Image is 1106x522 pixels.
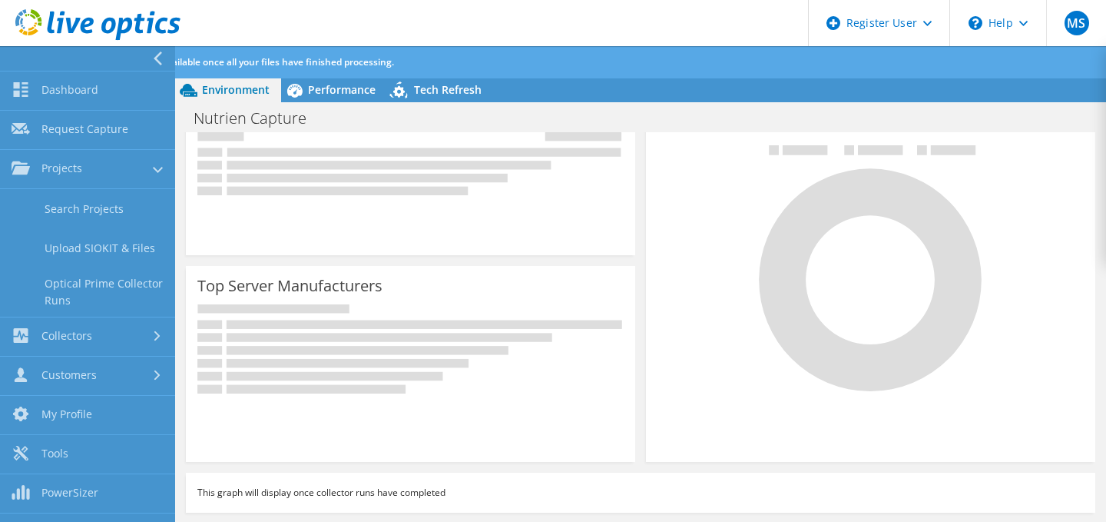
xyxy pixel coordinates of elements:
[414,82,482,97] span: Tech Refresh
[202,82,270,97] span: Environment
[186,473,1095,513] div: This graph will display once collector runs have completed
[94,55,394,68] span: Analysis will be available once all your files have finished processing.
[1065,11,1089,35] span: MS
[197,278,382,294] h3: Top Server Manufacturers
[969,16,982,30] svg: \n
[187,110,330,127] h1: Nutrien Capture
[308,82,376,97] span: Performance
